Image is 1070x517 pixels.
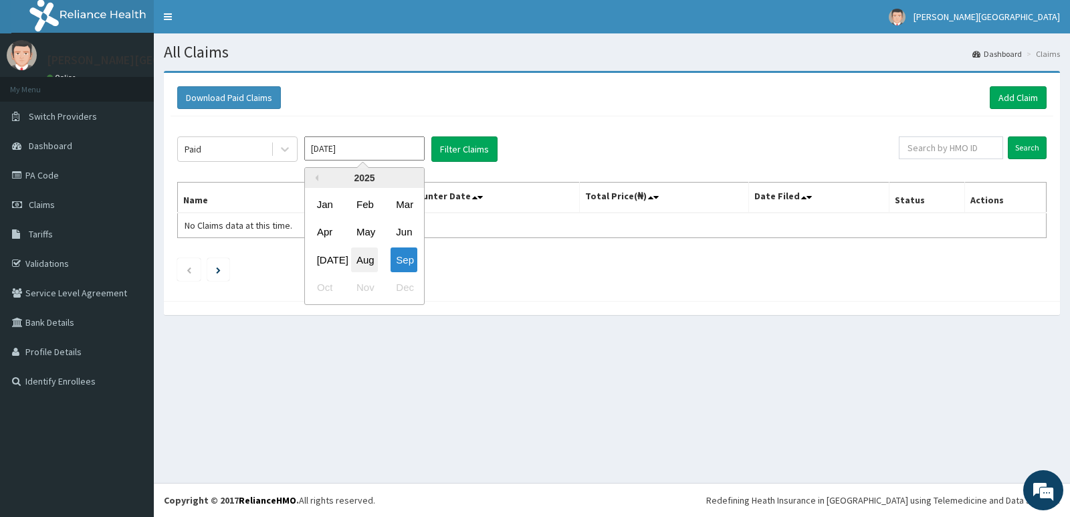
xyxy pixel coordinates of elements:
div: Choose February 2025 [351,192,378,217]
div: Choose January 2025 [312,192,338,217]
th: Total Price(₦) [579,183,748,213]
a: Previous page [186,264,192,276]
span: [PERSON_NAME][GEOGRAPHIC_DATA] [914,11,1060,23]
span: No Claims data at this time. [185,219,292,231]
th: Name [178,183,397,213]
input: Search [1008,136,1047,159]
div: 2025 [305,168,424,188]
img: User Image [889,9,905,25]
div: Paid [185,142,201,156]
div: Minimize live chat window [219,7,251,39]
a: RelianceHMO [239,494,296,506]
span: Dashboard [29,140,72,152]
span: Tariffs [29,228,53,240]
div: Choose July 2025 [312,247,338,272]
strong: Copyright © 2017 . [164,494,299,506]
footer: All rights reserved. [154,483,1070,517]
a: Dashboard [972,48,1022,60]
input: Select Month and Year [304,136,425,161]
img: d_794563401_company_1708531726252_794563401 [25,67,54,100]
th: Status [889,183,964,213]
div: Choose March 2025 [391,192,417,217]
p: [PERSON_NAME][GEOGRAPHIC_DATA] [47,54,245,66]
div: Chat with us now [70,75,225,92]
a: Next page [216,264,221,276]
h1: All Claims [164,43,1060,61]
button: Download Paid Claims [177,86,281,109]
div: Choose April 2025 [312,220,338,245]
span: Switch Providers [29,110,97,122]
span: We're online! [78,169,185,304]
li: Claims [1023,48,1060,60]
div: Redefining Heath Insurance in [GEOGRAPHIC_DATA] using Telemedicine and Data Science! [706,494,1060,507]
div: month 2025-09 [305,191,424,302]
button: Filter Claims [431,136,498,162]
div: Choose May 2025 [351,220,378,245]
th: Date Filed [749,183,889,213]
textarea: Type your message and hit 'Enter' [7,365,255,412]
img: User Image [7,40,37,70]
span: Claims [29,199,55,211]
div: Choose September 2025 [391,247,417,272]
button: Previous Year [312,175,318,181]
th: Actions [964,183,1046,213]
a: Online [47,73,79,82]
input: Search by HMO ID [899,136,1004,159]
a: Add Claim [990,86,1047,109]
div: Choose June 2025 [391,220,417,245]
div: Choose August 2025 [351,247,378,272]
